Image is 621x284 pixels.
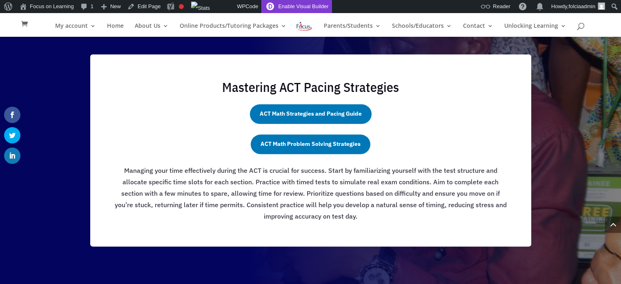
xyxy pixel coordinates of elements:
[392,23,452,37] a: Schools/Educators
[115,165,507,222] p: Managing your time effectively during the ACT is crucial for success. Start by familiarizing your...
[180,23,287,37] a: Online Products/Tutoring Packages
[179,4,184,9] div: Focus keyphrase not set
[55,23,96,37] a: My account
[251,134,370,154] a: ACT Math Problem Solving Strategies
[324,23,381,37] a: Parents/Students
[115,79,507,100] h3: Mastering ACT Pacing Strategies
[504,23,566,37] a: Unlocking Learning
[463,23,493,37] a: Contact
[107,23,124,37] a: Home
[568,3,595,9] span: folciaadmin
[250,104,372,124] a: ACT Math Strategies and Pacing Guide
[296,20,313,32] img: Focus on Learning
[135,23,169,37] a: About Us
[191,2,210,15] img: Views over 48 hours. Click for more Jetpack Stats.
